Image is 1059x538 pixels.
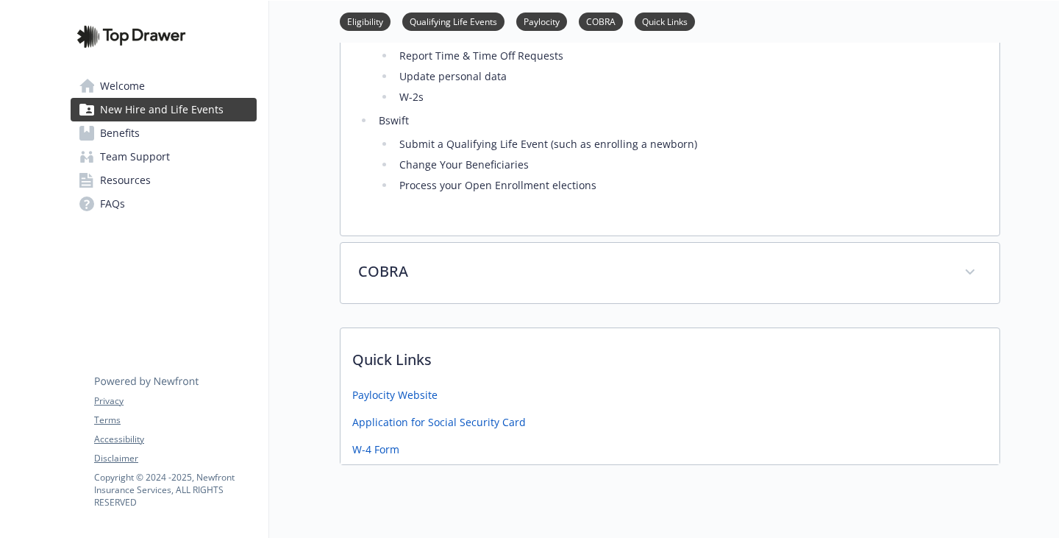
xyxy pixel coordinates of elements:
a: Privacy [94,394,256,408]
a: Disclaimer [94,452,256,465]
div: COBRA [340,243,999,303]
li: Change Your Beneficiaries [395,156,982,174]
a: Welcome [71,74,257,98]
a: W-4 Form [352,442,399,457]
a: Paylocity Website [352,387,438,403]
a: Terms [94,414,256,427]
a: Qualifying Life Events [402,14,504,28]
li: Process your Open Enrollment elections [395,177,982,194]
li: Update personal data [395,68,982,85]
li: Report Time & Time Off Requests [395,47,982,65]
a: Paylocity [516,14,567,28]
li: W-2s [395,88,982,106]
li: Paylocity [374,3,982,106]
a: Eligibility [340,14,391,28]
a: Benefits [71,121,257,145]
p: Copyright © 2024 - 2025 , Newfront Insurance Services, ALL RIGHTS RESERVED [94,471,256,509]
span: Resources [100,169,151,192]
p: COBRA [358,261,946,283]
a: COBRA [579,14,623,28]
a: Accessibility [94,433,256,446]
span: FAQs [100,192,125,216]
a: Resources [71,169,257,192]
a: Quick Links [635,14,695,28]
span: Benefits [100,121,140,145]
span: Welcome [100,74,145,98]
span: Team Support [100,145,170,169]
a: Application for Social Security Card [352,414,526,430]
a: FAQs [71,192,257,216]
p: Quick Links [340,328,999,383]
a: New Hire and Life Events [71,98,257,121]
span: New Hire and Life Events [100,98,224,121]
a: Team Support [71,145,257,169]
li: Bswift [374,112,982,194]
li: Submit a Qualifying Life Event (such as enrolling a newborn) [395,135,982,153]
